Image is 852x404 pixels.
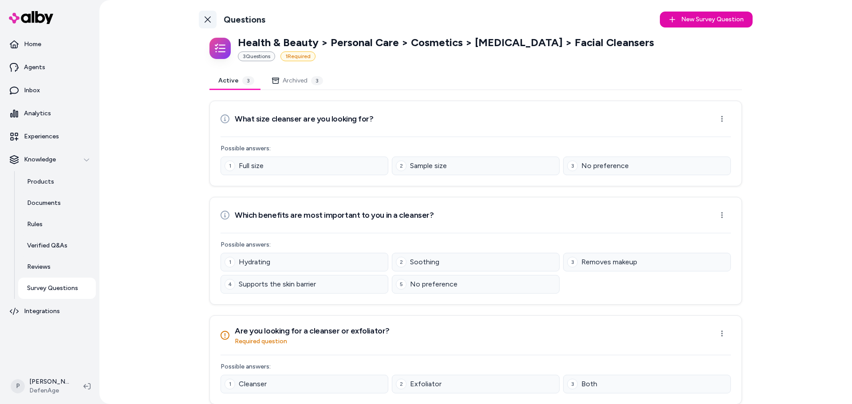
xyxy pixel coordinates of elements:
[221,362,731,371] p: Possible answers:
[18,256,96,278] a: Reviews
[225,257,235,267] div: 1
[567,379,578,389] div: 3
[221,144,731,153] p: Possible answers:
[396,279,406,290] div: 5
[18,192,96,214] a: Documents
[27,177,54,186] p: Products
[225,279,235,290] div: 4
[4,57,96,78] a: Agents
[24,86,40,95] p: Inbox
[581,379,597,389] span: Both
[567,161,578,171] div: 3
[238,35,654,50] p: Health & Beauty > Personal Care > Cosmetics > [MEDICAL_DATA] > Facial Cleansers
[24,109,51,118] p: Analytics
[242,76,254,85] div: 3
[235,113,373,125] h3: What size cleanser are you looking for?
[5,372,76,400] button: P[PERSON_NAME]DefenAge
[224,14,265,25] h1: Questions
[4,34,96,55] a: Home
[239,257,270,267] span: Hydrating
[4,103,96,124] a: Analytics
[27,199,61,208] p: Documents
[4,149,96,170] button: Knowledge
[27,263,51,271] p: Reviews
[18,278,96,299] a: Survey Questions
[24,132,59,141] p: Experiences
[18,235,96,256] a: Verified Q&As
[235,337,390,346] p: Required question
[18,171,96,192] a: Products
[410,279,458,290] span: No preference
[263,72,332,90] button: Archived
[410,257,439,267] span: Soothing
[239,279,316,290] span: Supports the skin barrier
[209,72,263,90] button: Active
[581,161,629,171] span: No preference
[4,80,96,101] a: Inbox
[396,161,406,171] div: 2
[27,220,43,229] p: Rules
[11,379,25,393] span: P
[27,241,67,250] p: Verified Q&As
[18,214,96,235] a: Rules
[681,15,744,24] span: New Survey Question
[29,377,69,386] p: [PERSON_NAME]
[221,240,731,249] p: Possible answers:
[396,257,406,267] div: 2
[239,161,264,171] span: Full size
[225,161,235,171] div: 1
[235,325,390,337] h3: Are you looking for a cleanser or exfoliator?
[27,284,78,293] p: Survey Questions
[4,126,96,147] a: Experiences
[24,307,60,316] p: Integrations
[29,386,69,395] span: DefenAge
[9,11,53,24] img: alby Logo
[225,379,235,389] div: 1
[238,51,275,61] div: 3 Question s
[567,257,578,267] div: 3
[239,379,267,389] span: Cleanser
[581,257,637,267] span: Removes makeup
[410,161,447,171] span: Sample size
[4,301,96,322] a: Integrations
[280,51,316,61] div: 1 Required
[410,379,442,389] span: Exfoliator
[311,76,323,85] div: 3
[24,155,56,164] p: Knowledge
[24,63,45,72] p: Agents
[660,12,753,27] button: New Survey Question
[24,40,41,49] p: Home
[396,379,406,389] div: 2
[235,209,434,221] h3: Which benefits are most important to you in a cleanser?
